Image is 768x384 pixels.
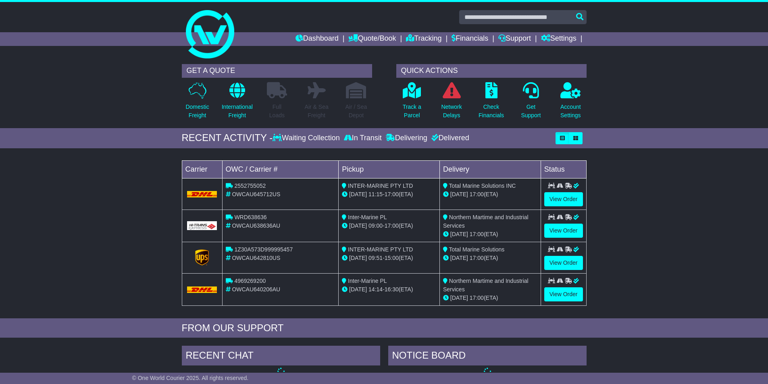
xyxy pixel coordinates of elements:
[441,103,462,120] p: Network Delays
[441,82,462,124] a: NetworkDelays
[429,134,469,143] div: Delivered
[342,285,436,294] div: - (ETA)
[521,103,541,120] p: Get Support
[384,134,429,143] div: Delivering
[132,375,249,381] span: © One World Courier 2025. All rights reserved.
[385,255,399,261] span: 15:00
[232,191,280,197] span: OWCAU645712US
[368,255,383,261] span: 09:51
[349,255,367,261] span: [DATE]
[449,183,516,189] span: Total Marine Solutions INC
[182,322,587,334] div: FROM OUR SUPPORT
[349,222,367,229] span: [DATE]
[470,295,484,301] span: 17:00
[305,103,329,120] p: Air & Sea Freight
[544,287,583,301] a: View Order
[450,231,468,237] span: [DATE]
[470,255,484,261] span: 17:00
[182,346,380,367] div: RECENT CHAT
[470,191,484,197] span: 17:00
[541,32,577,46] a: Settings
[450,255,468,261] span: [DATE]
[368,191,383,197] span: 11:15
[478,82,504,124] a: CheckFinancials
[349,191,367,197] span: [DATE]
[273,134,341,143] div: Waiting Collection
[195,249,209,266] img: GetCarrierServiceLogo
[406,32,441,46] a: Tracking
[182,160,222,178] td: Carrier
[348,214,387,220] span: Inter-Marine PL
[267,103,287,120] p: Full Loads
[348,32,396,46] a: Quote/Book
[232,222,280,229] span: OWCAU638636AU
[187,286,217,293] img: DHL.png
[185,103,209,120] p: Domestic Freight
[402,82,422,124] a: Track aParcel
[182,64,372,78] div: GET A QUOTE
[385,191,399,197] span: 17:00
[443,254,537,262] div: (ETA)
[560,82,581,124] a: AccountSettings
[234,246,293,253] span: 1Z30A573D999995457
[185,82,209,124] a: DomesticFreight
[443,230,537,239] div: (ETA)
[449,246,505,253] span: Total Marine Solutions
[396,64,587,78] div: QUICK ACTIONS
[187,221,217,230] img: GetCarrierServiceLogo
[296,32,339,46] a: Dashboard
[470,231,484,237] span: 17:00
[443,294,537,302] div: (ETA)
[348,278,387,284] span: Inter-Marine PL
[452,32,488,46] a: Financials
[234,214,266,220] span: WRD638636
[450,191,468,197] span: [DATE]
[560,103,581,120] p: Account Settings
[349,286,367,293] span: [DATE]
[450,295,468,301] span: [DATE]
[403,103,421,120] p: Track a Parcel
[342,134,384,143] div: In Transit
[443,214,529,229] span: Northern Martime and Industrial Services
[342,222,436,230] div: - (ETA)
[232,255,280,261] span: OWCAU642810US
[544,224,583,238] a: View Order
[388,346,587,367] div: NOTICE BOARD
[222,160,339,178] td: OWC / Carrier #
[385,222,399,229] span: 17:00
[520,82,541,124] a: GetSupport
[443,190,537,199] div: (ETA)
[234,183,266,189] span: 2552755052
[221,82,253,124] a: InternationalFreight
[541,160,586,178] td: Status
[348,246,413,253] span: INTER-MARINE PTY LTD
[498,32,531,46] a: Support
[342,254,436,262] div: - (ETA)
[479,103,504,120] p: Check Financials
[232,286,280,293] span: OWCAU640206AU
[222,103,253,120] p: International Freight
[368,222,383,229] span: 09:00
[368,286,383,293] span: 14:14
[348,183,413,189] span: INTER-MARINE PTY LTD
[187,191,217,197] img: DHL.png
[439,160,541,178] td: Delivery
[544,256,583,270] a: View Order
[182,132,273,144] div: RECENT ACTIVITY -
[443,278,529,293] span: Northern Martime and Industrial Services
[544,192,583,206] a: View Order
[234,278,266,284] span: 4969269200
[345,103,367,120] p: Air / Sea Depot
[339,160,440,178] td: Pickup
[342,190,436,199] div: - (ETA)
[385,286,399,293] span: 16:30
